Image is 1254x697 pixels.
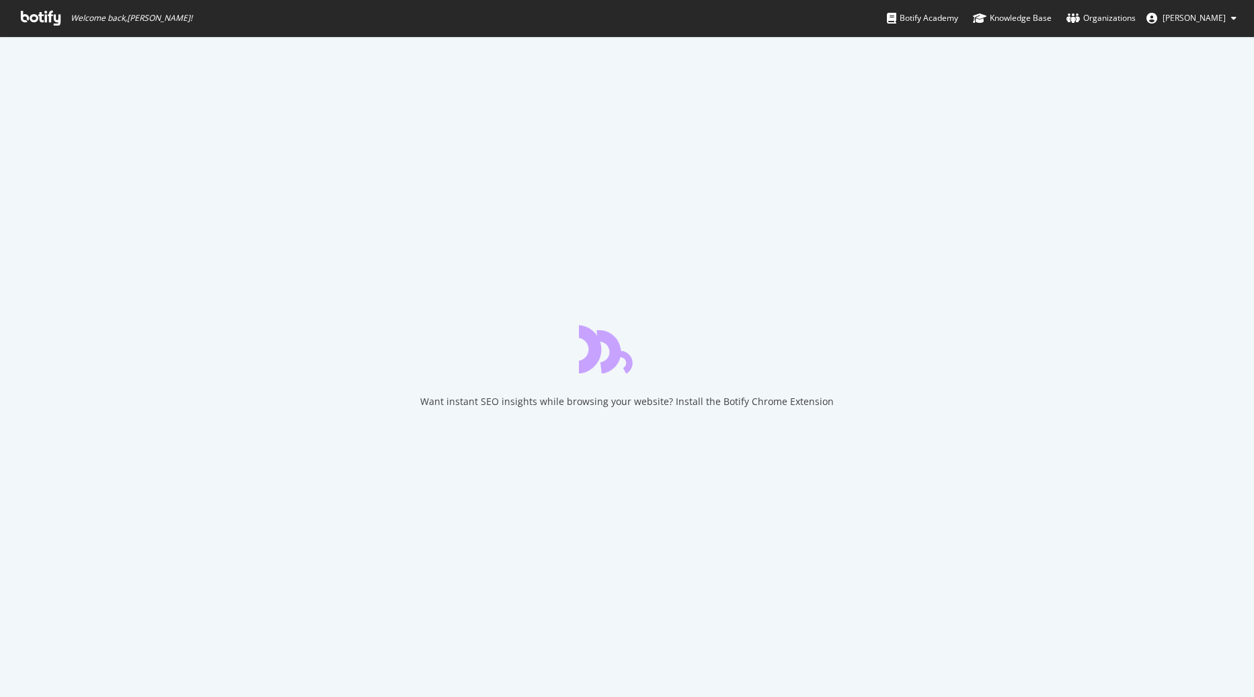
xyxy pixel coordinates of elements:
[887,11,958,25] div: Botify Academy
[579,325,676,373] div: animation
[1163,12,1226,24] span: Antonis Melis
[973,11,1052,25] div: Knowledge Base
[1136,7,1247,29] button: [PERSON_NAME]
[1066,11,1136,25] div: Organizations
[71,13,192,24] span: Welcome back, [PERSON_NAME] !
[420,395,834,408] div: Want instant SEO insights while browsing your website? Install the Botify Chrome Extension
